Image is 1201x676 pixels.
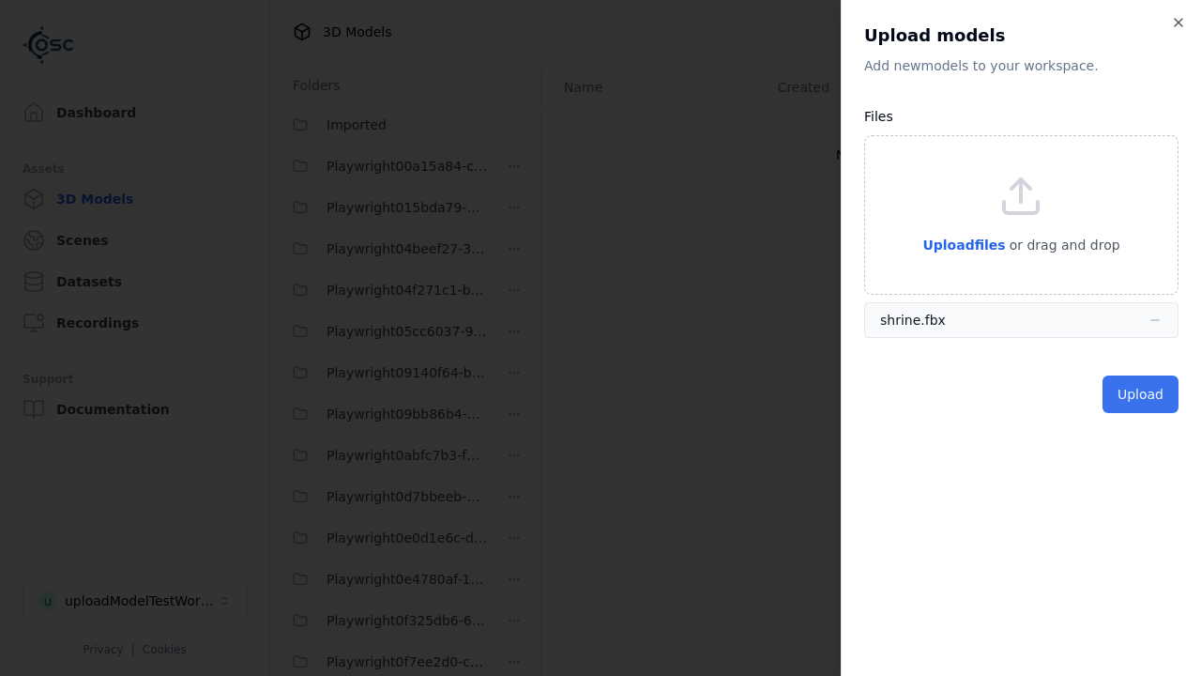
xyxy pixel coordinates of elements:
[864,23,1178,49] h2: Upload models
[864,56,1178,75] p: Add new model s to your workspace.
[1006,234,1120,256] p: or drag and drop
[1102,376,1178,413] button: Upload
[922,238,1005,253] span: Upload files
[880,311,946,330] div: shrine.fbx
[864,109,893,124] label: Files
